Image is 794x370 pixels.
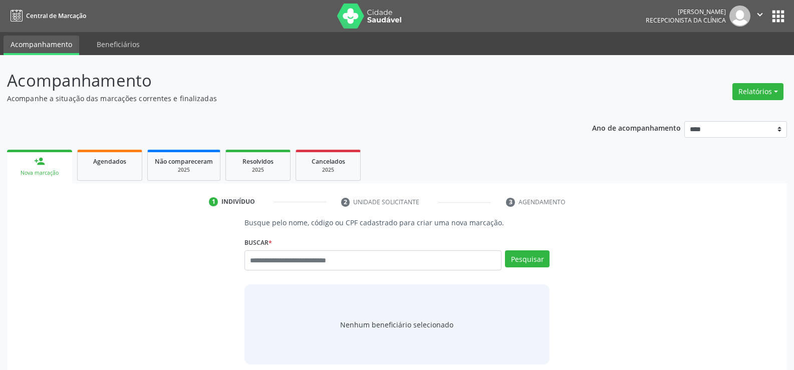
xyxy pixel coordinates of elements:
[34,156,45,167] div: person_add
[221,197,255,206] div: Indivíduo
[732,83,783,100] button: Relatórios
[7,8,86,24] a: Central de Marcação
[90,36,147,53] a: Beneficiários
[93,157,126,166] span: Agendados
[242,157,274,166] span: Resolvidos
[7,93,553,104] p: Acompanhe a situação das marcações correntes e finalizadas
[233,166,283,174] div: 2025
[729,6,750,27] img: img
[155,166,213,174] div: 2025
[209,197,218,206] div: 1
[646,8,726,16] div: [PERSON_NAME]
[26,12,86,20] span: Central de Marcação
[7,68,553,93] p: Acompanhamento
[769,8,787,25] button: apps
[312,157,345,166] span: Cancelados
[754,9,765,20] i: 
[244,217,550,228] p: Busque pelo nome, código ou CPF cadastrado para criar uma nova marcação.
[750,6,769,27] button: 
[340,319,453,330] span: Nenhum beneficiário selecionado
[4,36,79,55] a: Acompanhamento
[646,16,726,25] span: Recepcionista da clínica
[155,157,213,166] span: Não compareceram
[592,121,681,134] p: Ano de acompanhamento
[244,235,272,250] label: Buscar
[505,250,550,267] button: Pesquisar
[14,169,65,177] div: Nova marcação
[303,166,353,174] div: 2025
